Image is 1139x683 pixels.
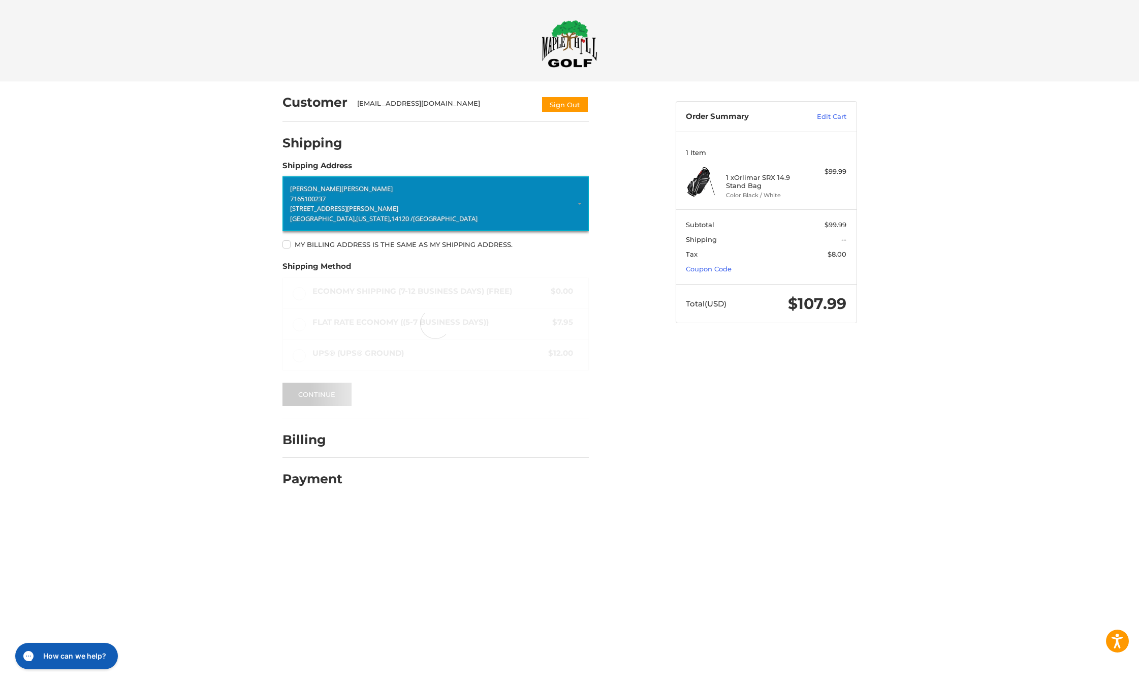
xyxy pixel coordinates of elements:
span: [PERSON_NAME] [341,184,393,193]
h3: 1 Item [686,148,846,157]
h3: Order Summary [686,112,795,122]
span: [US_STATE], [356,214,391,223]
button: Sign Out [541,96,589,113]
li: Color Black / White [726,191,804,200]
h2: Billing [282,432,342,448]
span: [STREET_ADDRESS][PERSON_NAME] [290,204,398,213]
span: 7165100237 [290,194,326,203]
iframe: Gorgias live chat messenger [10,639,121,673]
span: Subtotal [686,221,714,229]
img: Maple Hill Golf [542,20,597,68]
span: Tax [686,250,698,258]
span: [PERSON_NAME] [290,184,341,193]
a: Edit Cart [795,112,846,122]
h4: 1 x Orlimar SRX 14.9 Stand Bag [726,173,804,190]
span: Shipping [686,235,717,243]
legend: Shipping Address [282,160,352,176]
h2: Customer [282,95,347,110]
span: [GEOGRAPHIC_DATA] [413,214,478,223]
div: [EMAIL_ADDRESS][DOMAIN_NAME] [357,99,531,113]
span: Total (USD) [686,299,726,308]
span: 14120 / [391,214,413,223]
a: Coupon Code [686,265,732,273]
legend: Shipping Method [282,261,351,277]
span: $107.99 [788,294,846,313]
a: Enter or select a different address [282,176,589,231]
div: $99.99 [806,167,846,177]
button: Continue [282,383,352,406]
h2: Shipping [282,135,342,151]
span: $8.00 [828,250,846,258]
span: [GEOGRAPHIC_DATA], [290,214,356,223]
h2: Payment [282,471,342,487]
span: -- [841,235,846,243]
label: My billing address is the same as my shipping address. [282,240,589,249]
span: $99.99 [825,221,846,229]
